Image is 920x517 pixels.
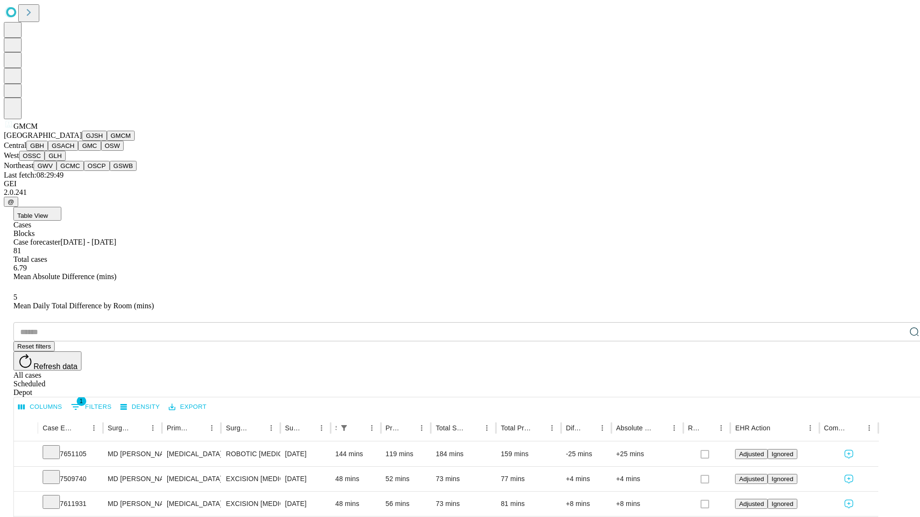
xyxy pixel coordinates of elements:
div: Surgeon Name [108,424,132,432]
button: Menu [714,421,728,435]
div: 119 mins [386,442,426,466]
button: Adjusted [735,449,768,459]
div: Scheduled In Room Duration [335,424,336,432]
button: Density [118,400,162,415]
button: Sort [192,421,205,435]
div: EXCISION [MEDICAL_DATA] LESION EXCEPT [MEDICAL_DATA] TRUNK ETC 3.1 TO 4 CM [226,492,275,516]
button: GSWB [110,161,137,171]
span: 5 [13,293,17,301]
span: 81 [13,247,21,255]
div: [DATE] [285,442,326,466]
div: Comments [824,424,848,432]
div: 159 mins [501,442,556,466]
button: Menu [804,421,817,435]
button: Reset filters [13,341,55,351]
div: 184 mins [436,442,491,466]
div: +25 mins [616,442,678,466]
button: Sort [582,421,596,435]
span: Adjusted [739,475,764,483]
button: Menu [315,421,328,435]
div: Surgery Date [285,424,300,432]
div: 73 mins [436,492,491,516]
div: 144 mins [335,442,376,466]
button: Ignored [768,449,797,459]
div: [MEDICAL_DATA] [167,442,216,466]
div: [DATE] [285,467,326,491]
div: Primary Service [167,424,191,432]
div: +8 mins [616,492,678,516]
div: 1 active filter [337,421,351,435]
div: 7611931 [43,492,98,516]
div: [MEDICAL_DATA] [167,467,216,491]
button: Expand [19,446,33,463]
button: Menu [596,421,609,435]
span: Ignored [771,475,793,483]
span: Mean Daily Total Difference by Room (mins) [13,302,154,310]
span: Last fetch: 08:29:49 [4,171,64,179]
div: Total Predicted Duration [501,424,531,432]
button: Menu [545,421,559,435]
span: [GEOGRAPHIC_DATA] [4,131,82,139]
button: Expand [19,496,33,513]
button: Refresh data [13,351,81,371]
div: MD [PERSON_NAME] [PERSON_NAME] Md [108,467,157,491]
span: 1 [77,396,86,406]
button: Ignored [768,474,797,484]
span: West [4,151,19,159]
div: MD [PERSON_NAME] [PERSON_NAME] Md [108,442,157,466]
button: OSSC [19,151,45,161]
button: Sort [849,421,862,435]
button: GWV [34,161,57,171]
button: GSACH [48,141,78,151]
button: GLH [45,151,65,161]
button: GMC [78,141,101,151]
div: GEI [4,180,916,188]
button: Sort [402,421,415,435]
button: Sort [251,421,264,435]
span: Case forecaster [13,238,60,246]
button: Menu [87,421,101,435]
div: -25 mins [566,442,607,466]
button: Export [166,400,209,415]
span: 6.79 [13,264,27,272]
span: Table View [17,212,48,219]
span: Adjusted [739,450,764,458]
span: Adjusted [739,500,764,507]
button: GCMC [57,161,84,171]
span: Total cases [13,255,47,263]
button: Sort [701,421,714,435]
div: 2.0.241 [4,188,916,197]
button: Sort [771,421,785,435]
button: OSCP [84,161,110,171]
div: MD [PERSON_NAME] [PERSON_NAME] Md [108,492,157,516]
button: Sort [301,421,315,435]
button: Sort [532,421,545,435]
button: Expand [19,471,33,488]
button: Sort [654,421,667,435]
div: Resolved in EHR [688,424,701,432]
div: 7509740 [43,467,98,491]
span: Ignored [771,500,793,507]
div: ROBOTIC [MEDICAL_DATA] REPAIR [MEDICAL_DATA] INITIAL [226,442,275,466]
span: @ [8,198,14,205]
button: Menu [264,421,278,435]
div: 7651105 [43,442,98,466]
div: 81 mins [501,492,556,516]
button: Table View [13,207,61,221]
button: Sort [133,421,146,435]
div: [DATE] [285,492,326,516]
span: [DATE] - [DATE] [60,238,116,246]
button: GMCM [107,131,135,141]
div: 48 mins [335,467,376,491]
button: @ [4,197,18,207]
div: [MEDICAL_DATA] [167,492,216,516]
button: Show filters [337,421,351,435]
span: GMCM [13,122,38,130]
span: Refresh data [34,362,78,371]
div: 48 mins [335,492,376,516]
div: 56 mins [386,492,426,516]
button: Menu [205,421,218,435]
button: Adjusted [735,499,768,509]
button: Show filters [69,399,114,415]
span: Ignored [771,450,793,458]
